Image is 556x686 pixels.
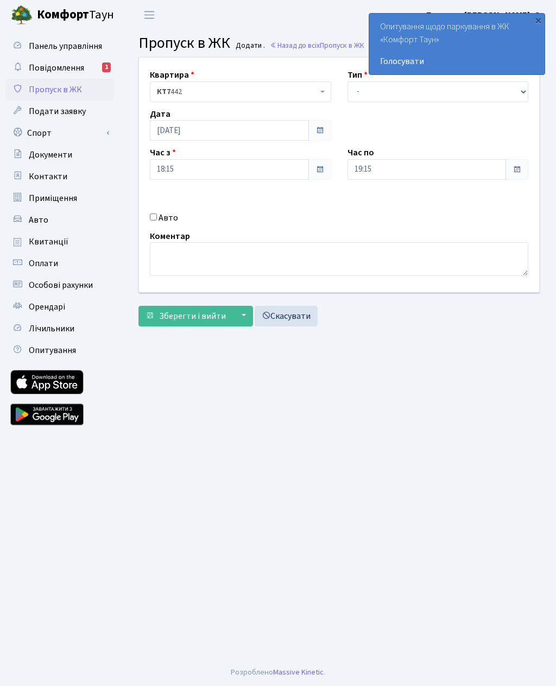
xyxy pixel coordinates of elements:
a: Контакти [5,166,114,187]
a: Опитування [5,339,114,361]
b: Блєдних [PERSON_NAME]. О. [426,9,543,21]
span: Подати заявку [29,105,86,117]
button: Зберегти і вийти [138,306,233,326]
div: × [533,15,544,26]
span: Особові рахунки [29,279,93,291]
span: Приміщення [29,192,77,204]
button: Переключити навігацію [136,6,163,24]
a: Оплати [5,253,114,274]
a: Скасувати [255,306,318,326]
a: Квитанції [5,231,114,253]
span: Зберегти і вийти [159,310,226,322]
label: Час по [347,146,374,159]
a: Massive Kinetic [273,666,324,678]
a: Голосувати [380,55,534,68]
img: logo.png [11,4,33,26]
span: Лічильники [29,323,74,335]
a: Авто [5,209,114,231]
span: Повідомлення [29,62,84,74]
b: Комфорт [37,6,89,23]
span: Опитування [29,344,76,356]
a: Лічильники [5,318,114,339]
a: Блєдних [PERSON_NAME]. О. [426,9,543,22]
div: Опитування щодо паркування в ЖК «Комфорт Таун» [369,14,545,74]
a: Назад до всіхПропуск в ЖК [270,40,364,51]
span: Контакти [29,171,67,182]
a: Орендарі [5,296,114,318]
span: Таун [37,6,114,24]
span: Квитанції [29,236,68,248]
small: Додати . [233,41,265,51]
span: <b>КТ7</b>&nbsp;&nbsp;&nbsp;442 [157,86,318,97]
span: Орендарі [29,301,65,313]
a: Приміщення [5,187,114,209]
a: Спорт [5,122,114,144]
a: Документи [5,144,114,166]
label: Час з [150,146,176,159]
span: Пропуск в ЖК [320,40,364,51]
a: Подати заявку [5,100,114,122]
span: Панель управління [29,40,102,52]
a: Повідомлення1 [5,57,114,79]
span: <b>КТ7</b>&nbsp;&nbsp;&nbsp;442 [150,81,331,102]
a: Пропуск в ЖК [5,79,114,100]
span: Пропуск в ЖК [138,32,230,54]
label: Коментар [150,229,190,242]
span: Оплати [29,257,58,269]
span: Пропуск в ЖК [29,84,82,96]
span: Документи [29,149,72,161]
label: Дата [150,107,170,120]
a: Особові рахунки [5,274,114,296]
div: 1 [102,62,111,72]
b: КТ7 [157,86,170,97]
label: Тип [347,68,368,81]
label: Авто [159,211,178,224]
div: Розроблено . [231,666,325,678]
span: Авто [29,214,48,226]
a: Панель управління [5,35,114,57]
label: Квартира [150,68,194,81]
